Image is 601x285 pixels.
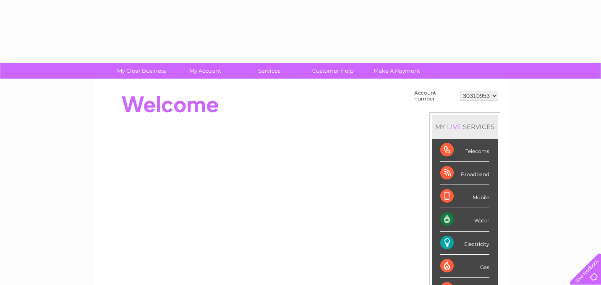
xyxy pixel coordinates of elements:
a: Services [235,63,304,79]
td: Account number [412,88,458,104]
div: Broadband [440,162,489,185]
div: LIVE [445,123,463,131]
a: Make A Payment [362,63,431,79]
div: Mobile [440,185,489,208]
a: My Account [171,63,240,79]
div: MY SERVICES [432,115,498,139]
div: Water [440,208,489,231]
div: Telecoms [440,139,489,162]
div: Electricity [440,232,489,255]
a: My Clear Business [107,63,176,79]
a: Customer Help [298,63,368,79]
div: Gas [440,255,489,278]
